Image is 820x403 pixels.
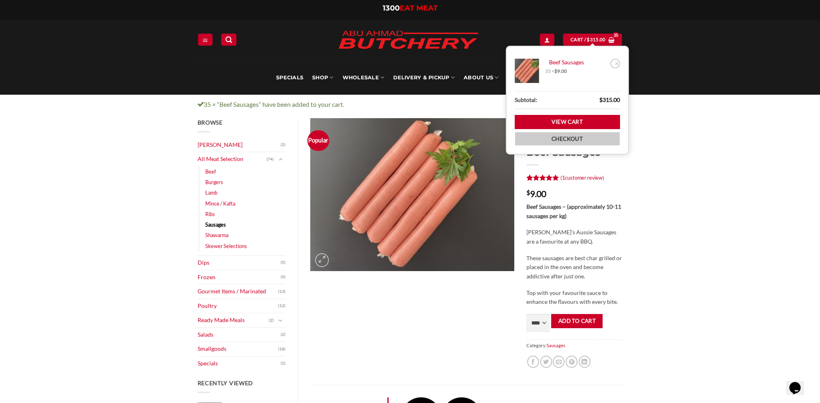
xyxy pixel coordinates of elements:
[205,198,235,209] a: Mince / Kafta
[276,155,285,164] button: Toggle
[526,174,559,182] div: Rated 5 out of 5
[526,339,622,351] span: Category:
[278,286,285,298] span: (13)
[551,314,603,328] button: Add to cart
[198,313,269,327] a: Ready Made Meals
[310,118,514,271] img: Beef Sausages
[526,174,559,184] span: Rated out of 5 based on customer rating
[526,288,622,307] p: Top with your favourite sauce to enhance the flavours with every bite.
[526,203,621,219] strong: Beef Sausages – (approximately 10-11 sausages per kg)
[587,37,605,42] bdi: 315.00
[198,119,223,126] span: Browse
[526,174,530,184] span: 1
[547,343,565,348] a: Sausages
[393,61,455,95] a: Delivery & Pickup
[553,356,564,367] a: Email to a Friend
[540,356,552,367] a: Share on Twitter
[278,343,285,355] span: (18)
[198,356,281,371] a: Specials
[192,100,629,110] div: 35 × “Beef Sausages” have been added to your cart.
[545,59,608,66] a: Beef Sausages
[566,356,577,367] a: Pin on Pinterest
[198,299,279,313] a: Poultry
[281,329,285,341] span: (2)
[315,253,329,267] a: Zoom
[560,174,604,181] a: (1customer review)
[562,174,565,181] span: 1
[276,316,285,325] button: Toggle
[526,189,530,196] span: $
[331,25,485,56] img: Abu Ahmad Butchery
[515,132,620,146] a: Checkout
[400,4,438,13] span: EAT MEAT
[383,4,438,13] a: 1300EAT MEAT
[515,95,537,105] strong: Subtotal:
[563,34,622,45] a: View cart
[281,139,285,151] span: (2)
[198,284,279,299] a: Gourmet Items / Marinated
[554,68,557,74] span: $
[198,380,253,386] span: Recently Viewed
[205,177,223,187] a: Burgers
[205,166,216,177] a: Beef
[526,189,546,199] bdi: 9.00
[205,230,228,240] a: Shawarma
[205,209,215,219] a: Ribs
[464,61,498,95] a: About Us
[342,61,384,95] a: Wholesale
[198,328,281,342] a: Salads
[610,59,620,68] a: Remove Beef Sausages from cart
[205,187,217,198] a: Lamb
[526,254,622,281] p: These sausages are best char grilled or placed in the oven and become addictive after just one.
[278,300,285,312] span: (12)
[554,68,567,74] bdi: 9.00
[198,152,267,166] a: All Meat Selection
[276,61,303,95] a: Specials
[540,34,554,45] a: Login
[545,68,567,74] span: 35 ×
[198,342,279,356] a: Smallgoods
[221,34,236,45] a: Search
[786,371,812,395] iframe: chat widget
[312,61,333,95] a: SHOP
[526,228,622,246] p: [PERSON_NAME]’s Aussie Sausages are a favourite at any BBQ.
[515,115,620,129] a: View cart
[198,256,281,270] a: Dips
[571,36,606,43] span: Cart /
[599,96,603,103] span: $
[205,241,247,251] a: Skewer Selections
[383,4,400,13] span: 1300
[599,96,620,103] bdi: 315.00
[281,357,285,369] span: (1)
[198,270,281,284] a: Frozen
[587,36,590,43] span: $
[198,138,281,152] a: [PERSON_NAME]
[527,356,539,367] a: Share on Facebook
[266,153,274,165] span: (74)
[579,356,590,367] a: Share on LinkedIn
[269,314,274,327] span: (2)
[205,219,226,230] a: Sausages
[198,34,213,45] a: Menu
[281,271,285,283] span: (9)
[281,257,285,269] span: (5)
